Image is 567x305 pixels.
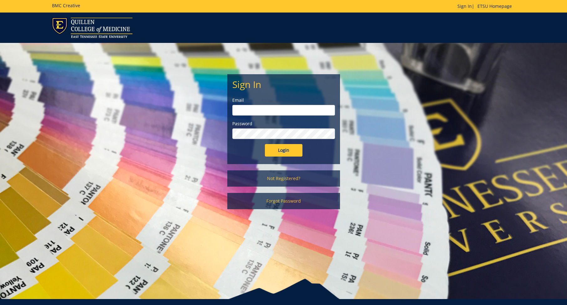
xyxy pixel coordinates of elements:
a: Not Registered? [227,170,340,187]
img: ETSU logo [52,18,132,38]
a: ETSU Homepage [474,3,515,9]
a: Sign In [457,3,472,9]
h2: Sign In [232,79,335,90]
input: Login [265,144,302,157]
a: Forgot Password [227,193,340,209]
h5: BMC Creative [52,3,80,8]
label: Email [232,97,335,103]
label: Password [232,121,335,127]
p: | [457,3,515,9]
